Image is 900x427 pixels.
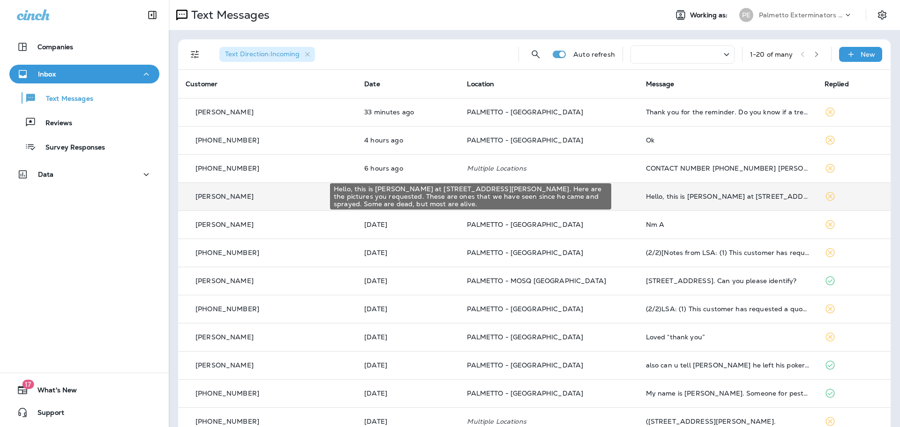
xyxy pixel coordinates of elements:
button: Survey Responses [9,137,159,157]
p: [PHONE_NUMBER] [195,390,259,397]
p: Multiple Locations [467,418,630,425]
p: [PERSON_NAME] [195,108,254,116]
span: What's New [28,386,77,397]
span: PALMETTO - [GEOGRAPHIC_DATA] [467,220,583,229]
span: PALMETTO - [GEOGRAPHIC_DATA] [467,108,583,116]
p: [PHONE_NUMBER] [195,249,259,256]
button: Search Messages [526,45,545,64]
span: Date [364,80,380,88]
div: Ok [646,136,810,144]
p: [PHONE_NUMBER] [195,418,259,425]
span: Replied [825,80,849,88]
p: Sep 8, 2025 04:16 PM [364,108,452,116]
button: Companies [9,37,159,56]
button: Text Messages [9,88,159,108]
button: Data [9,165,159,184]
span: Support [28,409,64,420]
span: Working as: [690,11,730,19]
span: PALMETTO - [GEOGRAPHIC_DATA] [467,136,583,144]
p: Sep 5, 2025 03:23 PM [364,249,452,256]
p: [PHONE_NUMBER] [195,305,259,313]
p: Sep 4, 2025 03:13 PM [364,418,452,425]
button: Settings [874,7,891,23]
button: 17What's New [9,381,159,399]
div: Hello, this is [PERSON_NAME] at [STREET_ADDRESS][PERSON_NAME]. Here are the pictures you requeste... [330,183,611,210]
p: Sep 5, 2025 01:46 PM [364,305,452,313]
span: 17 [22,380,34,389]
p: Text Messages [37,95,93,104]
button: Inbox [9,65,159,83]
button: Support [9,403,159,422]
div: Text Direction:Incoming [219,47,315,62]
p: [PERSON_NAME] [195,361,254,369]
span: Message [646,80,675,88]
p: Text Messages [187,8,270,22]
button: Collapse Sidebar [139,6,165,24]
div: 1 Arcadian Park, Apt 1A. Can you please identify? [646,277,810,285]
p: Companies [37,43,73,51]
div: PE [739,8,753,22]
p: Sep 4, 2025 04:29 PM [364,361,452,369]
p: Data [38,171,54,178]
div: CONTACT NUMBER 843 718-8682 WILLART SMITH THANKS [646,165,810,172]
span: PALMETTO - [GEOGRAPHIC_DATA] [467,389,583,397]
span: PALMETTO - [GEOGRAPHIC_DATA] [467,361,583,369]
p: [PHONE_NUMBER] [195,165,259,172]
span: PALMETTO - [GEOGRAPHIC_DATA] [467,248,583,257]
p: [PERSON_NAME] [195,221,254,228]
div: (2/2)LSA: (1) This customer has requested a quote (2) This customer has also messaged other busin... [646,305,810,313]
div: My name is Dotti Allen. Someone for pest control services came to do an initial treatment on Augu... [646,390,810,397]
p: Palmetto Exterminators LLC [759,11,843,19]
p: Survey Responses [36,143,105,152]
p: Inbox [38,70,56,78]
p: Auto refresh [573,51,615,58]
span: Text Direction : Incoming [225,50,300,58]
div: also can u tell chad he left his poker tool that looks like a screwdriver and i will leave on fro... [646,361,810,369]
p: Sep 4, 2025 03:57 PM [364,390,452,397]
p: Sep 8, 2025 11:59 AM [364,136,452,144]
button: Filters [186,45,204,64]
p: [PERSON_NAME] [195,333,254,341]
div: Nm A [646,221,810,228]
span: PALMETTO - MOSQ [GEOGRAPHIC_DATA] [467,277,606,285]
div: Thank you for the reminder. Do you know if a treatment would occur this time (within the next yea... [646,108,810,116]
span: PALMETTO - [GEOGRAPHIC_DATA] [467,333,583,341]
p: Multiple Locations [467,165,630,172]
div: 1 - 20 of many [750,51,793,58]
div: Hello, this is Quentin Mouser at 28 Moultrie Street. Here are the pictures you requested. These a... [646,193,810,200]
button: Reviews [9,112,159,132]
p: [PERSON_NAME] [195,277,254,285]
p: Sep 5, 2025 01:48 PM [364,277,452,285]
p: Sep 6, 2025 09:59 PM [364,221,452,228]
span: Customer [186,80,217,88]
div: Loved “thank you” [646,333,810,341]
p: [PERSON_NAME] [195,193,254,200]
div: (2/2)[Notes from LSA: (1) This customer has requested a quote (2) This customer has also messaged... [646,249,810,256]
div: (3/3)Old Forest Dr. Seabrook Island, SC 29455. [646,418,810,425]
p: Sep 5, 2025 01:28 PM [364,333,452,341]
p: Reviews [36,119,72,128]
span: PALMETTO - [GEOGRAPHIC_DATA] [467,305,583,313]
p: New [861,51,875,58]
p: Sep 8, 2025 10:03 AM [364,165,452,172]
span: Location [467,80,494,88]
p: [PHONE_NUMBER] [195,136,259,144]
